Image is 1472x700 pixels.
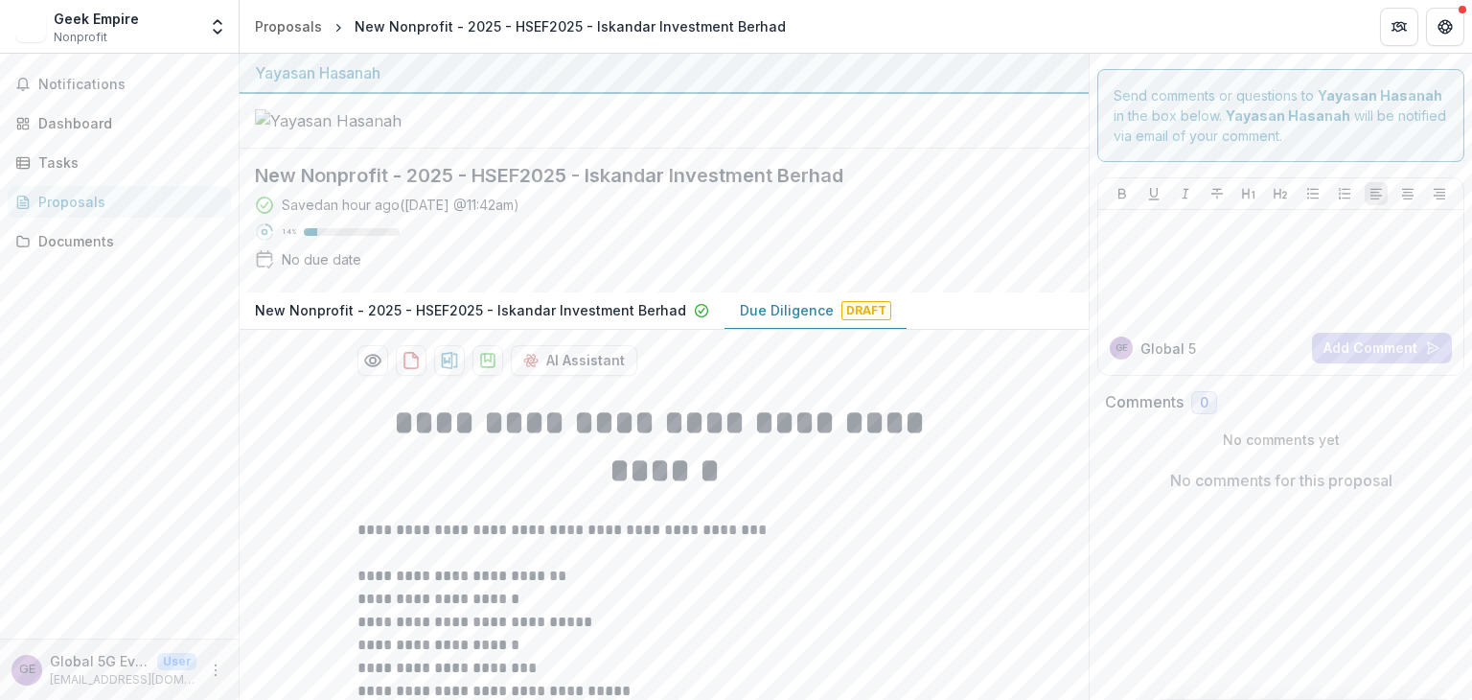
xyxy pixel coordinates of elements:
[255,16,322,36] div: Proposals
[472,345,503,376] button: download-proposal
[511,345,637,376] button: AI Assistant
[255,109,447,132] img: Yayasan Hasanah
[1380,8,1418,46] button: Partners
[1226,107,1350,124] strong: Yayasan Hasanah
[1170,469,1392,492] p: No comments for this proposal
[8,69,231,100] button: Notifications
[1365,182,1388,205] button: Align Left
[204,659,227,682] button: More
[1269,182,1292,205] button: Heading 2
[255,61,1073,84] div: Yayasan Hasanah
[1206,182,1229,205] button: Strike
[1105,393,1184,411] h2: Comments
[247,12,793,40] nav: breadcrumb
[1237,182,1260,205] button: Heading 1
[1115,343,1128,353] div: Global 5G Evolution
[282,225,296,239] p: 14 %
[1097,69,1464,162] div: Send comments or questions to in the box below. will be notified via email of your comment.
[204,8,231,46] button: Open entity switcher
[8,186,231,218] a: Proposals
[50,671,196,688] p: [EMAIL_ADDRESS][DOMAIN_NAME]
[19,664,35,676] div: Global 5G Evolution
[1333,182,1356,205] button: Ordered List
[1140,338,1196,359] p: Global 5
[255,164,1043,187] h2: New Nonprofit - 2025 - HSEF2025 - Iskandar Investment Berhad
[1428,182,1451,205] button: Align Right
[1174,182,1197,205] button: Italicize
[434,345,465,376] button: download-proposal
[247,12,330,40] a: Proposals
[1142,182,1165,205] button: Underline
[355,16,786,36] div: New Nonprofit - 2025 - HSEF2025 - Iskandar Investment Berhad
[38,113,216,133] div: Dashboard
[38,152,216,173] div: Tasks
[1200,395,1208,411] span: 0
[1312,333,1452,363] button: Add Comment
[1105,430,1457,450] p: No comments yet
[38,192,216,212] div: Proposals
[282,195,519,215] div: Saved an hour ago ( [DATE] @ 11:42am )
[15,12,46,42] img: Geek Empire
[54,29,107,46] span: Nonprofit
[357,345,388,376] button: Preview 4e865ae1-650d-4a39-945b-f4bcc26a3f4a-1.pdf
[841,301,891,320] span: Draft
[255,300,686,320] p: New Nonprofit - 2025 - HSEF2025 - Iskandar Investment Berhad
[1426,8,1464,46] button: Get Help
[1396,182,1419,205] button: Align Center
[740,300,834,320] p: Due Diligence
[1301,182,1324,205] button: Bullet List
[54,9,139,29] div: Geek Empire
[8,107,231,139] a: Dashboard
[1111,182,1134,205] button: Bold
[1318,87,1442,104] strong: Yayasan Hasanah
[38,77,223,93] span: Notifications
[50,651,149,671] p: Global 5G Evolution
[396,345,426,376] button: download-proposal
[8,225,231,257] a: Documents
[282,249,361,269] div: No due date
[8,147,231,178] a: Tasks
[157,653,196,670] p: User
[38,231,216,251] div: Documents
